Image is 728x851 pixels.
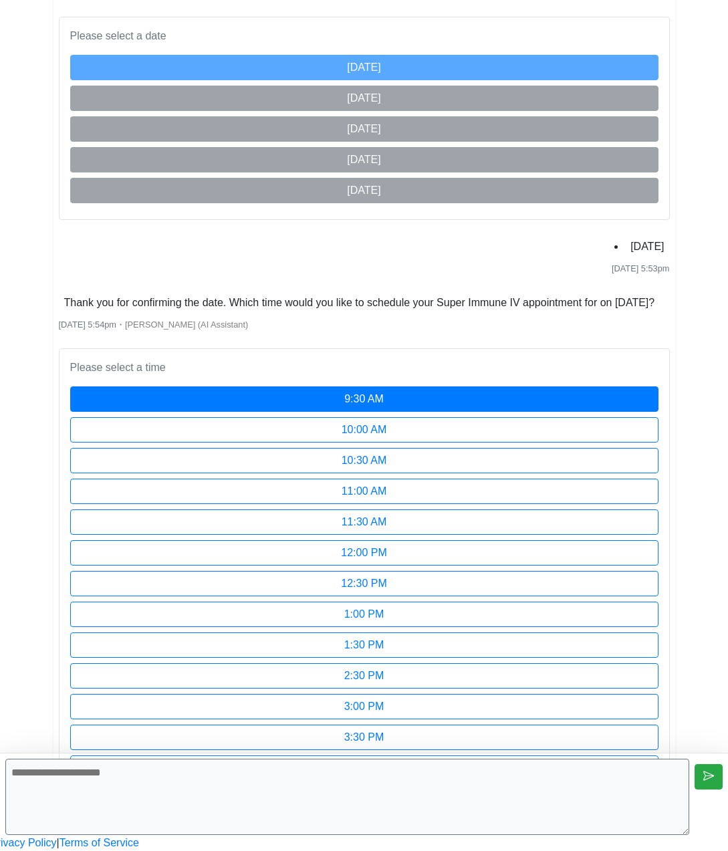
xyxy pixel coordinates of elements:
[612,263,670,273] span: [DATE] 5:53pm
[70,147,658,172] button: [DATE]
[59,320,249,330] small: ・
[70,386,658,412] button: 9:30 AM
[70,448,658,473] button: 10:30 AM
[70,540,658,566] button: 12:00 PM
[70,479,658,504] button: 11:00 AM
[70,55,658,80] button: [DATE]
[70,571,658,596] button: 12:30 PM
[70,602,658,627] button: 1:00 PM
[70,417,658,443] button: 10:00 AM
[625,236,669,257] li: [DATE]
[70,116,658,142] button: [DATE]
[70,28,658,44] p: Please select a date
[59,320,117,330] span: [DATE] 5:54pm
[70,86,658,111] button: [DATE]
[70,663,658,689] button: 2:30 PM
[70,360,658,376] p: Please select a time
[70,509,658,535] button: 11:30 AM
[70,694,658,719] button: 3:00 PM
[59,292,660,314] li: Thank you for confirming the date. Which time would you like to schedule your Super Immune IV app...
[125,320,248,330] span: [PERSON_NAME] (AI Assistant)
[70,178,658,203] button: [DATE]
[70,632,658,658] button: 1:30 PM
[70,725,658,750] button: 3:30 PM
